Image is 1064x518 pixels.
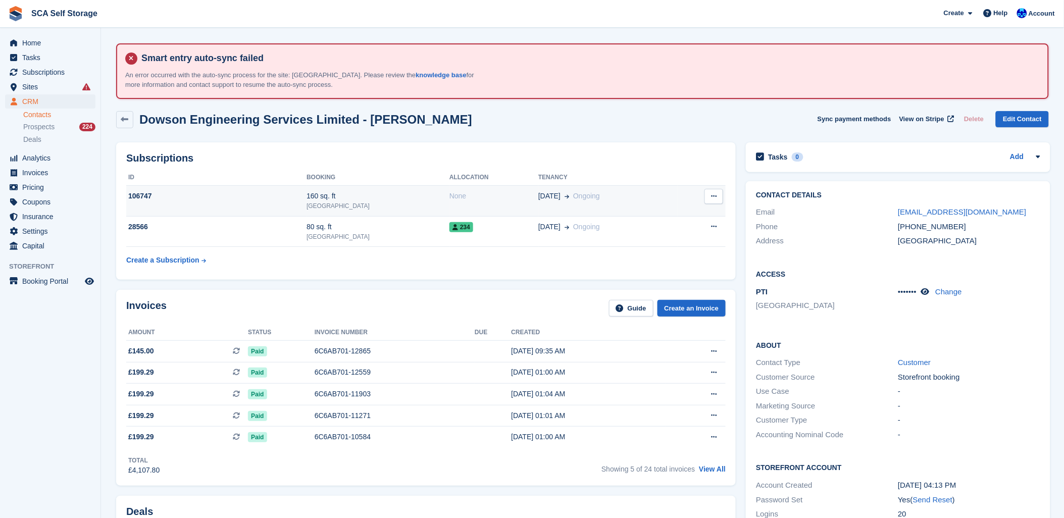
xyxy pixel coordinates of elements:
a: [EMAIL_ADDRESS][DOMAIN_NAME] [898,208,1026,216]
th: Status [248,325,315,341]
span: £199.29 [128,410,154,421]
th: Amount [126,325,248,341]
span: Create [944,8,964,18]
a: Preview store [83,275,95,287]
button: Delete [960,111,988,128]
a: menu [5,210,95,224]
a: menu [5,224,95,238]
a: Deals [23,134,95,145]
span: Settings [22,224,83,238]
a: menu [5,195,95,209]
span: Storefront [9,262,100,272]
span: £199.29 [128,389,154,399]
a: Customer [898,358,931,367]
div: [GEOGRAPHIC_DATA] [898,235,1040,247]
div: 80 sq. ft [307,222,449,232]
a: menu [5,180,95,194]
span: Paid [248,389,267,399]
div: Phone [756,221,898,233]
i: Smart entry sync failures have occurred [82,83,90,91]
span: Ongoing [573,192,600,200]
span: 234 [449,222,473,232]
span: Paid [248,432,267,442]
span: Paid [248,346,267,356]
div: [GEOGRAPHIC_DATA] [307,232,449,241]
a: menu [5,239,95,253]
div: 6C6AB701-11903 [315,389,475,399]
div: 160 sq. ft [307,191,449,201]
h2: Contact Details [756,191,1040,199]
a: Contacts [23,110,95,120]
div: 6C6AB701-12865 [315,346,475,356]
a: SCA Self Storage [27,5,102,22]
span: Deals [23,135,41,144]
h2: Deals [126,506,153,517]
span: ( ) [910,495,955,504]
span: [DATE] [538,222,561,232]
div: Total [128,456,160,465]
div: Yes [898,494,1040,506]
a: Add [1010,151,1024,163]
div: [DATE] 01:04 AM [511,389,665,399]
th: Due [475,325,511,341]
span: Coupons [22,195,83,209]
span: £199.29 [128,367,154,378]
h2: Storefront Account [756,462,1040,472]
a: menu [5,80,95,94]
a: Edit Contact [996,111,1049,128]
span: [DATE] [538,191,561,201]
p: An error occurred with the auto-sync process for the site: [GEOGRAPHIC_DATA]. Please review the f... [125,70,479,90]
img: Kelly Neesham [1017,8,1027,18]
a: Change [936,287,962,296]
span: ••••••• [898,287,917,296]
span: Tasks [22,50,83,65]
div: [GEOGRAPHIC_DATA] [307,201,449,211]
a: menu [5,50,95,65]
div: Accounting Nominal Code [756,429,898,441]
div: - [898,429,1040,441]
div: 28566 [126,222,307,232]
span: Paid [248,411,267,421]
a: menu [5,36,95,50]
div: Account Created [756,480,898,491]
span: £145.00 [128,346,154,356]
span: Ongoing [573,223,600,231]
div: [PHONE_NUMBER] [898,221,1040,233]
a: menu [5,65,95,79]
span: PTI [756,287,768,296]
a: menu [5,151,95,165]
h2: Invoices [126,300,167,317]
a: Prospects 224 [23,122,95,132]
a: knowledge base [416,71,466,79]
div: Contact Type [756,357,898,369]
div: - [898,386,1040,397]
th: Created [511,325,665,341]
div: 6C6AB701-11271 [315,410,475,421]
span: Home [22,36,83,50]
span: Sites [22,80,83,94]
a: Create a Subscription [126,251,206,270]
span: Insurance [22,210,83,224]
div: [DATE] 04:13 PM [898,480,1040,491]
span: Prospects [23,122,55,132]
a: View on Stripe [895,111,956,128]
span: Booking Portal [22,274,83,288]
div: 6C6AB701-10584 [315,432,475,442]
h2: Subscriptions [126,152,726,164]
img: stora-icon-8386f47178a22dfd0bd8f6a31ec36ba5ce8667c1dd55bd0f319d3a0aa187defe.svg [8,6,23,21]
span: Capital [22,239,83,253]
div: Storefront booking [898,372,1040,383]
button: Sync payment methods [818,111,891,128]
span: Invoices [22,166,83,180]
th: Tenancy [538,170,678,186]
div: Email [756,206,898,218]
span: View on Stripe [899,114,944,124]
div: £4,107.80 [128,465,160,476]
div: [DATE] 01:01 AM [511,410,665,421]
th: Booking [307,170,449,186]
span: Paid [248,368,267,378]
a: Guide [609,300,653,317]
a: menu [5,274,95,288]
h2: Dowson Engineering Services Limited - [PERSON_NAME] [139,113,472,126]
h2: About [756,340,1040,350]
